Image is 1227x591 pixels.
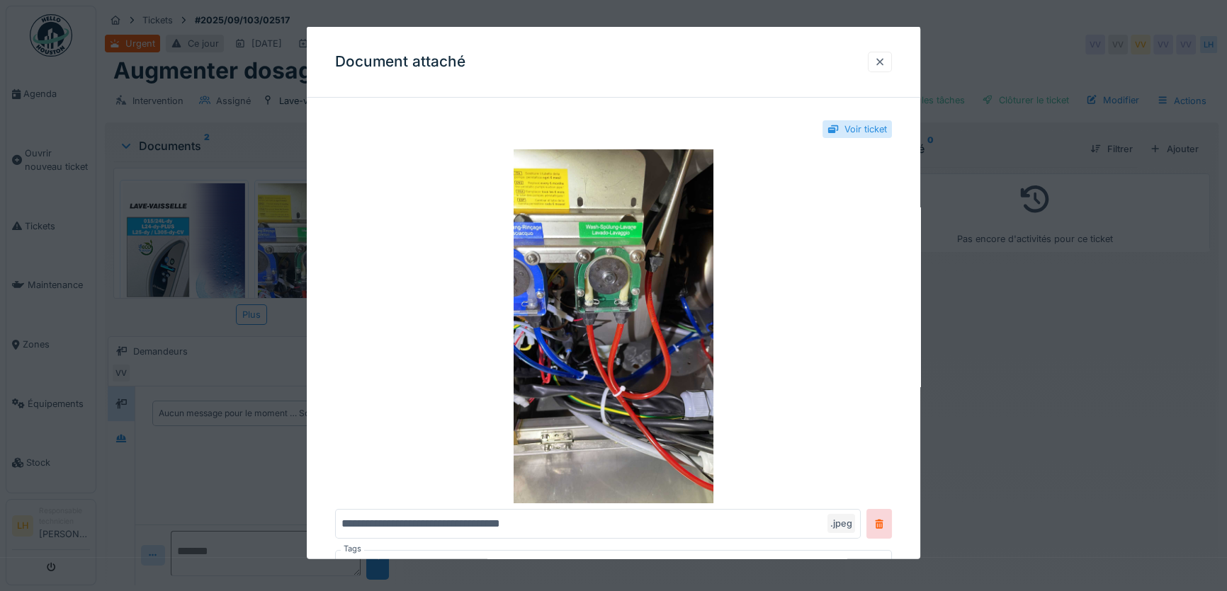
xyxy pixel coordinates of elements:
[335,53,465,71] h3: Document attaché
[335,149,892,503] img: 21dd50a1-0350-43c4-beb4-c42671650512-WhatsApp%20Image%202025-08-27%20at%2009.22.28.jpeg
[844,122,887,136] div: Voir ticket
[341,556,405,572] div: Sélection
[827,514,855,533] div: .jpeg
[341,543,364,555] label: Tags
